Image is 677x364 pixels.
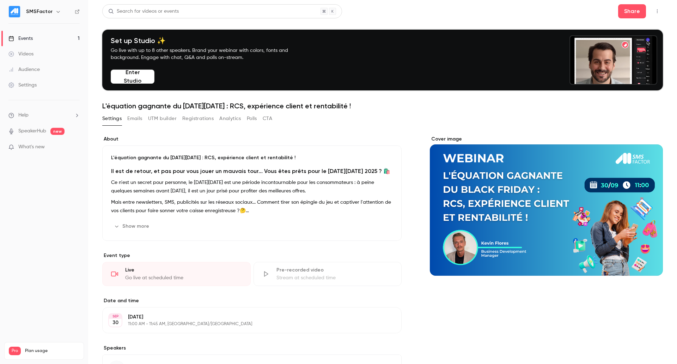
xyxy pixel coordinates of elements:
button: CTA [263,113,272,124]
p: 11:00 AM - 11:45 AM, [GEOGRAPHIC_DATA]/[GEOGRAPHIC_DATA] [128,321,364,327]
label: Date and time [102,297,402,304]
div: Audience [8,66,40,73]
div: Stream at scheduled time [276,274,393,281]
h4: Set up Studio ✨ [111,36,305,45]
div: Pre-recorded videoStream at scheduled time [254,262,402,286]
p: Go live with up to 8 other speakers. Brand your webinar with colors, fonts and background. Engage... [111,47,305,61]
div: Events [8,35,33,42]
li: help-dropdown-opener [8,112,80,119]
div: Videos [8,50,33,58]
div: Live [125,267,242,274]
label: Cover image [430,136,663,143]
h1: L'équation gagnante du [DATE][DATE] : RCS, expérience client et rentabilité ! [102,102,663,110]
span: new [50,128,65,135]
iframe: Noticeable Trigger [71,144,80,150]
button: Enter Studio [111,70,154,84]
button: UTM builder [148,113,177,124]
section: Cover image [430,136,663,276]
p: Ce n'est un secret pour personne, le [DATE][DATE] est une période incontournable pour les consomm... [111,178,393,195]
button: Registrations [182,113,214,124]
h2: Il est de retour, et pas pour vous jouer un mauvais tour... Vous êtes prêts pour le [DATE][DATE] ... [111,167,393,175]
p: 30 [112,319,118,326]
p: Mais entre newsletters, SMS, publicités sur les réseaux sociaux... Comment tirer son épingle du j... [111,198,393,215]
button: Settings [102,113,122,124]
label: Speakers [102,345,402,352]
div: LiveGo live at scheduled time [102,262,251,286]
div: Settings [8,82,37,89]
h6: SMSFactor [26,8,53,15]
a: SpeakerHub [18,127,46,135]
p: Event type [102,252,402,259]
strong: 🤔 [240,208,249,213]
span: Pro [9,347,21,355]
label: About [102,136,402,143]
div: Pre-recorded video [276,267,393,274]
div: Search for videos or events [108,8,179,15]
p: L'équation gagnante du [DATE][DATE] : RCS, expérience client et rentabilité ! [111,154,393,161]
span: Plan usage [25,348,79,354]
div: Go live at scheduled time [125,274,242,281]
button: Emails [127,113,142,124]
span: Help [18,112,29,119]
button: Share [618,4,646,18]
div: SEP [109,314,122,319]
button: Polls [247,113,257,124]
img: SMSFactor [9,6,20,17]
button: Show more [111,221,153,232]
button: Analytics [219,113,241,124]
p: [DATE] [128,314,364,321]
span: What's new [18,143,45,151]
